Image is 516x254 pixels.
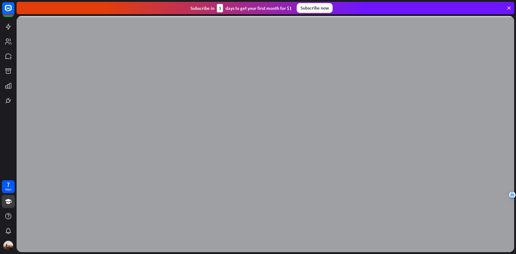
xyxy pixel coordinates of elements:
div: 7 [7,182,10,187]
div: days [5,187,11,192]
a: 7 days [2,180,15,193]
div: 3 [217,4,223,12]
div: Subscribe in days to get your first month for $1 [190,4,292,12]
div: Subscribe now [297,3,333,13]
